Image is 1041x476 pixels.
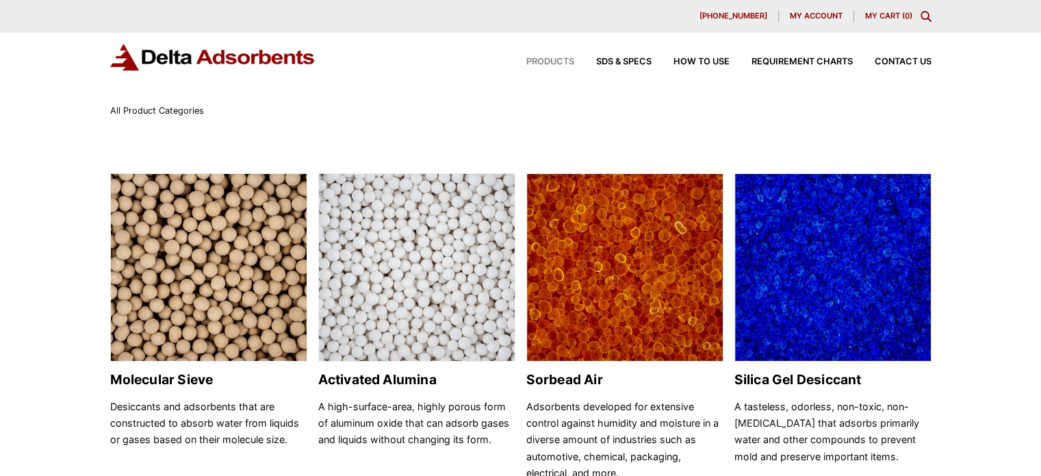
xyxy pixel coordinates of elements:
img: Delta Adsorbents [110,44,316,71]
span: How to Use [673,58,730,66]
h2: Silica Gel Desiccant [734,372,931,388]
span: My account [790,12,843,20]
h2: Molecular Sieve [110,372,307,388]
a: SDS & SPECS [574,58,652,66]
img: Silica Gel Desiccant [735,174,931,362]
img: Molecular Sieve [111,174,307,362]
span: Products [526,58,574,66]
img: Sorbead Air [527,174,723,362]
a: Activated Alumina [21,42,103,54]
a: My account [779,11,854,22]
a: Sorbead Air [21,55,73,66]
div: Toggle Modal Content [921,11,931,22]
span: 0 [905,11,910,21]
span: [PHONE_NUMBER] [699,12,767,20]
a: Back to Top [21,18,74,29]
a: Silica Gel Desiccant [21,67,110,79]
span: Requirement Charts [751,58,853,66]
span: All Product Categories [110,105,204,116]
div: Outline [5,5,200,18]
a: Products [504,58,574,66]
h2: Sorbead Air [526,372,723,388]
h2: Activated Alumina [318,372,515,388]
a: Bleaching Clay [21,79,88,91]
span: SDS & SPECS [596,58,652,66]
a: Requirement Charts [730,58,853,66]
a: My Cart (0) [865,11,912,21]
a: How to Use [652,58,730,66]
a: OrganoClay Water Filtration Media [21,92,177,103]
a: Molecular Sieve [21,30,92,42]
a: Contact Us [853,58,931,66]
span: Contact Us [875,58,931,66]
a: [PHONE_NUMBER] [689,11,779,22]
img: Activated Alumina [319,174,515,362]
